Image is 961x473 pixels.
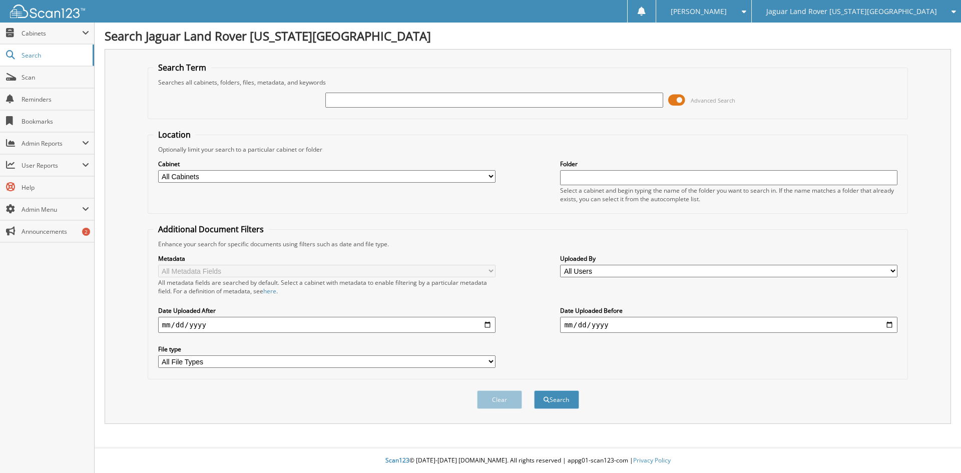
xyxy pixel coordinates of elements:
[385,456,409,464] span: Scan123
[22,117,89,126] span: Bookmarks
[10,5,85,18] img: scan123-logo-white.svg
[22,205,82,214] span: Admin Menu
[22,183,89,192] span: Help
[158,278,496,295] div: All metadata fields are searched by default. Select a cabinet with metadata to enable filtering b...
[560,160,897,168] label: Folder
[766,9,937,15] span: Jaguar Land Rover [US_STATE][GEOGRAPHIC_DATA]
[691,97,735,104] span: Advanced Search
[105,28,951,44] h1: Search Jaguar Land Rover [US_STATE][GEOGRAPHIC_DATA]
[82,228,90,236] div: 2
[158,254,496,263] label: Metadata
[158,306,496,315] label: Date Uploaded After
[560,254,897,263] label: Uploaded By
[633,456,671,464] a: Privacy Policy
[95,448,961,473] div: © [DATE]-[DATE] [DOMAIN_NAME]. All rights reserved | appg01-scan123-com |
[158,317,496,333] input: start
[534,390,579,409] button: Search
[22,73,89,82] span: Scan
[153,145,903,154] div: Optionally limit your search to a particular cabinet or folder
[263,287,276,295] a: here
[153,62,211,73] legend: Search Term
[671,9,727,15] span: [PERSON_NAME]
[158,345,496,353] label: File type
[22,51,88,60] span: Search
[22,29,82,38] span: Cabinets
[477,390,522,409] button: Clear
[22,95,89,104] span: Reminders
[560,317,897,333] input: end
[22,161,82,170] span: User Reports
[153,224,269,235] legend: Additional Document Filters
[153,78,903,87] div: Searches all cabinets, folders, files, metadata, and keywords
[560,306,897,315] label: Date Uploaded Before
[560,186,897,203] div: Select a cabinet and begin typing the name of the folder you want to search in. If the name match...
[22,139,82,148] span: Admin Reports
[153,240,903,248] div: Enhance your search for specific documents using filters such as date and file type.
[153,129,196,140] legend: Location
[158,160,496,168] label: Cabinet
[22,227,89,236] span: Announcements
